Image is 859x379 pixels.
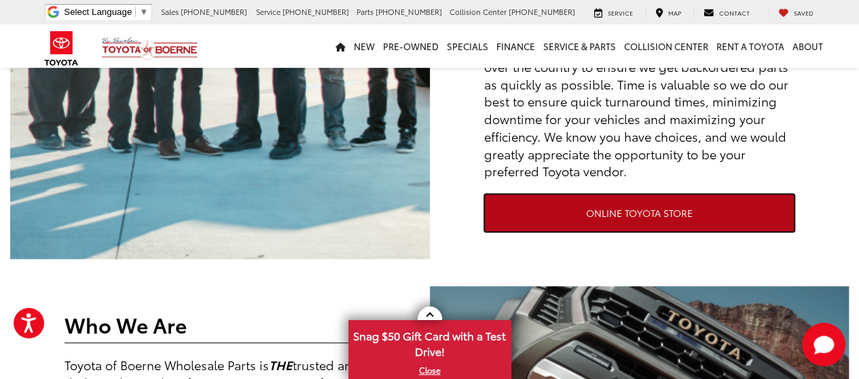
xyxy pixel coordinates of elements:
img: Vic Vaughan Toyota of Boerne [101,37,198,60]
a: Specials [443,24,492,68]
span: Map [668,8,681,17]
a: Home [331,24,350,68]
a: Select Language​ [64,7,148,17]
span: Select Language [64,7,132,17]
svg: Start Chat [802,323,845,366]
a: Service [584,7,643,18]
span: Service [608,8,633,17]
a: Rent a Toyota [712,24,788,68]
a: Collision Center [620,24,712,68]
span: [PHONE_NUMBER] [509,6,575,17]
span: Contact [719,8,750,17]
a: New [350,24,379,68]
span: Parts [357,6,373,17]
a: Contact [693,7,760,18]
span: ​ [135,7,136,17]
span: Snag $50 Gift Card with a Test Drive! [350,321,510,363]
span: [PHONE_NUMBER] [181,6,247,17]
span: [PHONE_NUMBER] [376,6,442,17]
h2: Who We Are [65,313,376,336]
button: Toggle Chat Window [802,323,845,366]
span: Service [256,6,280,17]
span: [PHONE_NUMBER] [282,6,349,17]
span: Collision Center [450,6,507,17]
p: In [DATE] market, we know we need to go above and beyond for our customers. We source parts from ... [484,24,795,180]
span: Sales [161,6,179,17]
a: ONLINE TOYOTA STORE [484,194,795,232]
a: My Saved Vehicles [768,7,824,18]
strong: THE [269,356,293,374]
a: About [788,24,827,68]
a: Map [645,7,691,18]
span: Saved [794,8,814,17]
img: Toyota [36,26,87,71]
a: Pre-Owned [379,24,443,68]
a: Finance [492,24,539,68]
span: ▼ [139,7,148,17]
a: Service & Parts: Opens in a new tab [539,24,620,68]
